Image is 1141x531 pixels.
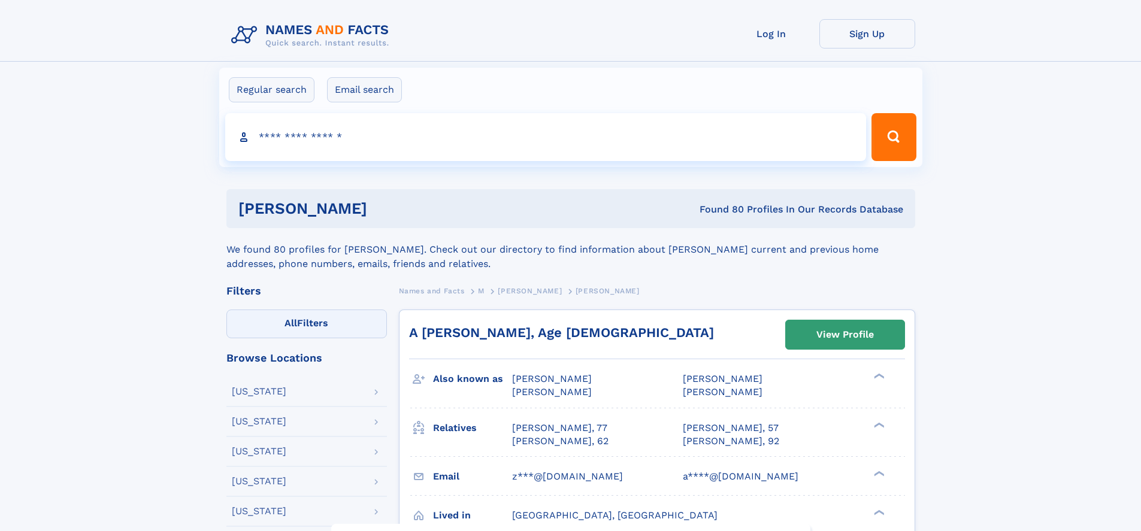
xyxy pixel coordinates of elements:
[512,471,623,482] span: z***@[DOMAIN_NAME]
[232,447,286,456] div: [US_STATE]
[871,421,885,429] div: ❯
[683,435,779,448] a: [PERSON_NAME], 92
[232,417,286,426] div: [US_STATE]
[871,113,916,161] button: Search Button
[226,286,387,296] div: Filters
[871,508,885,516] div: ❯
[576,287,640,295] span: [PERSON_NAME]
[226,228,915,271] div: We found 80 profiles for [PERSON_NAME]. Check out our directory to find information about [PERSON...
[498,283,562,298] a: [PERSON_NAME]
[819,19,915,48] a: Sign Up
[433,369,512,389] h3: Also known as
[512,373,592,384] span: [PERSON_NAME]
[409,325,714,340] a: A [PERSON_NAME], Age [DEMOGRAPHIC_DATA]
[327,77,402,102] label: Email search
[683,373,762,384] span: [PERSON_NAME]
[724,19,819,48] a: Log In
[498,287,562,295] span: [PERSON_NAME]
[786,320,904,349] a: View Profile
[683,421,779,435] a: [PERSON_NAME], 57
[232,477,286,486] div: [US_STATE]
[816,321,874,348] div: View Profile
[871,469,885,477] div: ❯
[512,509,718,521] span: [GEOGRAPHIC_DATA], [GEOGRAPHIC_DATA]
[285,317,297,329] span: All
[226,19,399,51] img: Logo Names and Facts
[683,386,762,398] span: [PERSON_NAME]
[225,113,867,161] input: search input
[433,466,512,487] h3: Email
[871,372,885,380] div: ❯
[533,203,903,216] div: Found 80 Profiles In Our Records Database
[232,387,286,396] div: [US_STATE]
[226,353,387,363] div: Browse Locations
[512,435,609,448] a: [PERSON_NAME], 62
[399,283,465,298] a: Names and Facts
[433,418,512,438] h3: Relatives
[238,201,534,216] h1: [PERSON_NAME]
[229,77,314,102] label: Regular search
[478,287,485,295] span: M
[512,421,607,435] a: [PERSON_NAME], 77
[433,505,512,526] h3: Lived in
[478,283,485,298] a: M
[512,386,592,398] span: [PERSON_NAME]
[232,506,286,516] div: [US_STATE]
[226,310,387,338] label: Filters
